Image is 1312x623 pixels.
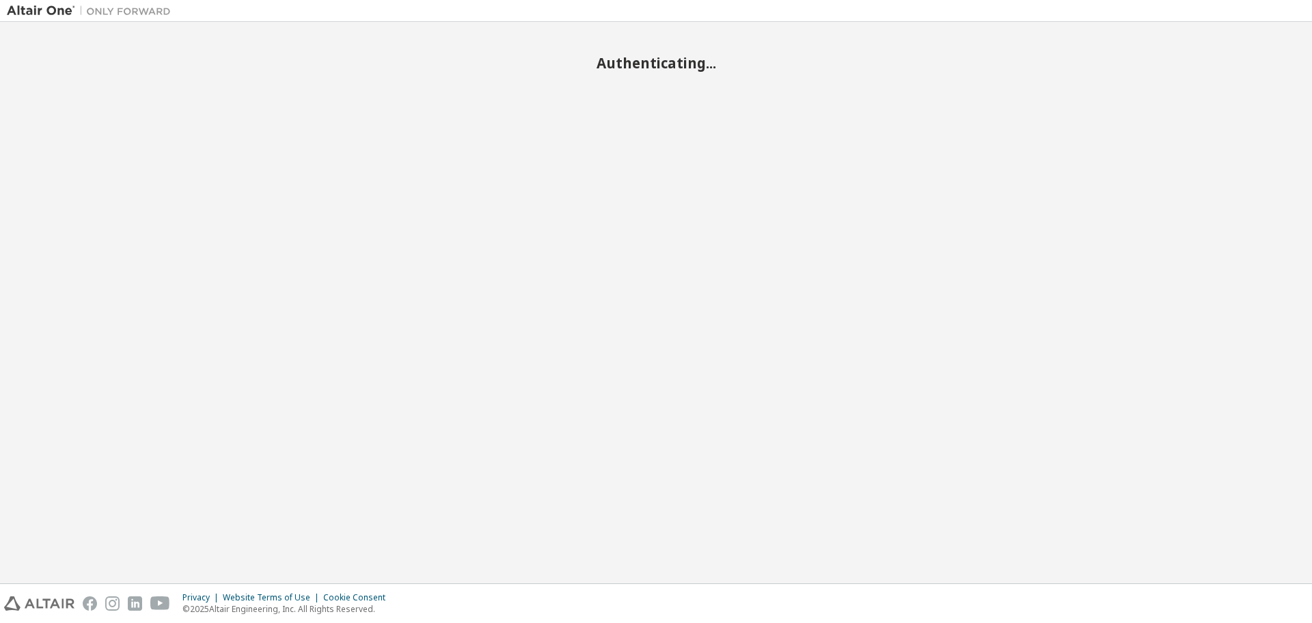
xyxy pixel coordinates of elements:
h2: Authenticating... [7,54,1305,72]
div: Cookie Consent [323,592,394,603]
div: Privacy [182,592,223,603]
p: © 2025 Altair Engineering, Inc. All Rights Reserved. [182,603,394,615]
img: linkedin.svg [128,596,142,611]
img: altair_logo.svg [4,596,74,611]
img: Altair One [7,4,178,18]
img: facebook.svg [83,596,97,611]
div: Website Terms of Use [223,592,323,603]
img: youtube.svg [150,596,170,611]
img: instagram.svg [105,596,120,611]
